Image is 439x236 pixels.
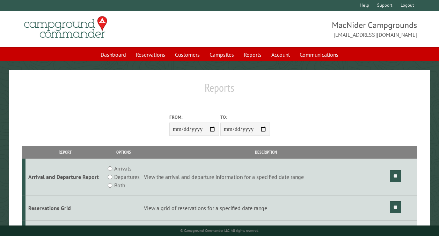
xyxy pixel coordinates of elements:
td: Arrival and Departure Report [25,159,105,195]
label: Arrivals [114,164,132,173]
a: Reservations [132,48,169,61]
a: Account [267,48,294,61]
h1: Reports [22,81,417,100]
a: Customers [171,48,204,61]
a: Reports [240,48,266,61]
label: Both [114,181,125,189]
a: Dashboard [96,48,130,61]
label: To: [220,114,270,120]
a: Communications [295,48,343,61]
th: Report [25,146,105,158]
th: Description [143,146,389,158]
img: Campground Commander [22,14,109,41]
td: Reservations Grid [25,195,105,221]
td: View a grid of reservations for a specified date range [143,195,389,221]
a: Campsites [205,48,238,61]
label: From: [169,114,219,120]
td: View the arrival and departure information for a specified date range [143,159,389,195]
small: © Campground Commander LLC. All rights reserved. [180,228,259,233]
label: Departures [114,173,140,181]
span: MacNider Campgrounds [EMAIL_ADDRESS][DOMAIN_NAME] [220,19,417,39]
th: Options [104,146,143,158]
